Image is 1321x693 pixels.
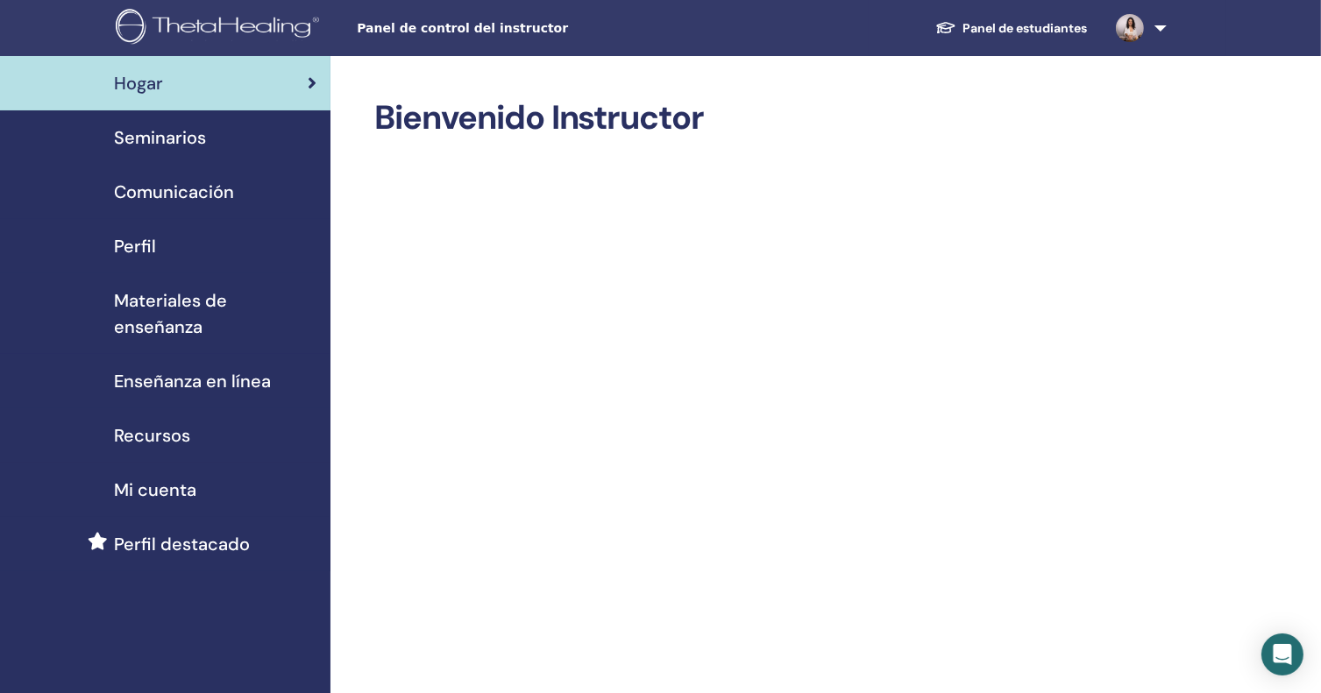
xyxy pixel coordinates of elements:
[114,478,196,501] font: Mi cuenta
[114,424,190,447] font: Recursos
[114,235,156,258] font: Perfil
[114,370,271,392] font: Enseñanza en línea
[374,95,705,139] font: Bienvenido Instructor
[1261,633,1303,675] div: Open Intercom Messenger
[921,11,1102,45] a: Panel de estudiantes
[114,289,227,338] font: Materiales de enseñanza
[114,180,234,203] font: Comunicación
[116,9,325,48] img: logo.png
[357,21,568,35] font: Panel de control del instructor
[114,533,250,555] font: Perfil destacado
[963,20,1088,36] font: Panel de estudiantes
[935,20,956,35] img: graduation-cap-white.svg
[114,126,206,149] font: Seminarios
[114,72,163,95] font: Hogar
[1116,14,1144,42] img: default.jpg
